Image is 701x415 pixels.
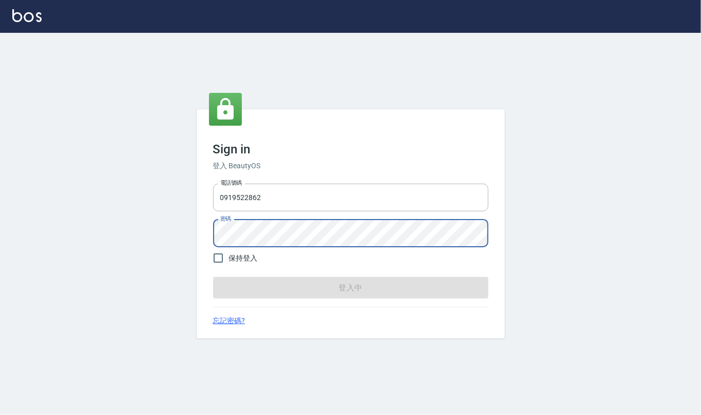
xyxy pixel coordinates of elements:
[220,215,231,223] label: 密碼
[213,142,488,156] h3: Sign in
[213,315,245,326] a: 忘記密碼?
[12,9,42,22] img: Logo
[213,161,488,171] h6: 登入 BeautyOS
[220,179,242,187] label: 電話號碼
[229,253,258,264] span: 保持登入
